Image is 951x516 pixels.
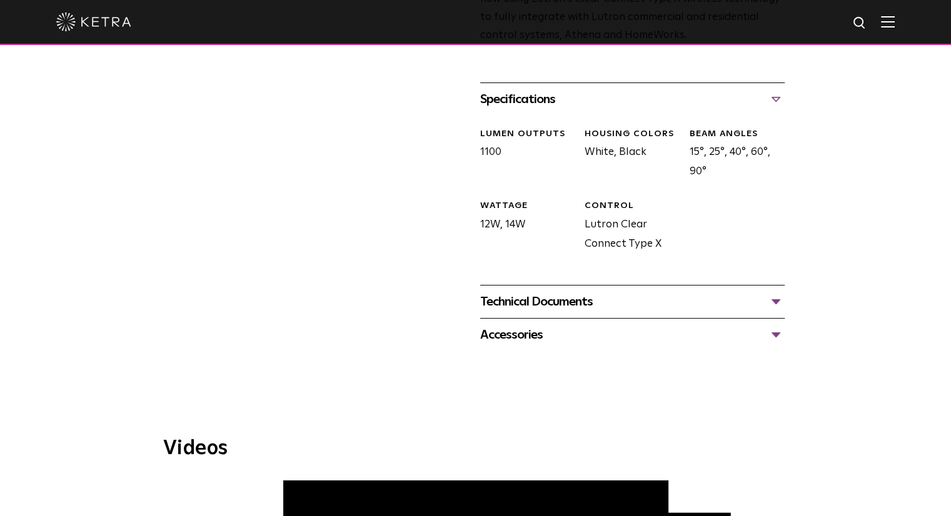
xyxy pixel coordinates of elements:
div: WATTAGE [480,200,575,212]
div: HOUSING COLORS [585,128,680,141]
div: CONTROL [585,200,680,212]
div: Specifications [480,89,785,109]
div: BEAM ANGLES [689,128,784,141]
img: ketra-logo-2019-white [56,12,131,31]
div: 15°, 25°, 40°, 60°, 90° [680,128,784,182]
div: Lutron Clear Connect Type X [575,200,680,254]
div: 1100 [471,128,575,182]
div: LUMEN OUTPUTS [480,128,575,141]
div: White, Black [575,128,680,182]
div: Accessories [480,325,785,345]
img: Hamburger%20Nav.svg [881,16,895,27]
img: search icon [852,16,868,31]
div: Technical Documents [480,292,785,312]
div: 12W, 14W [471,200,575,254]
h3: Videos [163,439,788,459]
